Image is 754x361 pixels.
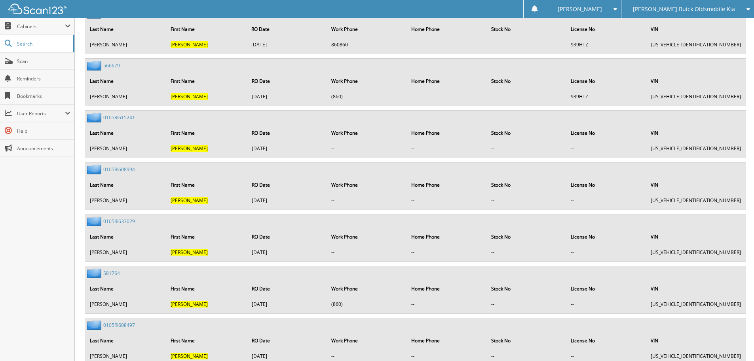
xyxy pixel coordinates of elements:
th: First Name [167,281,247,297]
span: Scan [17,58,70,65]
a: 581764 [103,270,120,277]
td: 939HTZ [567,38,646,51]
th: Stock No [487,73,566,89]
td: -- [327,246,406,259]
th: First Name [167,125,247,141]
th: License No [567,125,646,141]
td: [PERSON_NAME] [86,246,166,259]
th: Stock No [487,281,566,297]
th: Last Name [86,177,166,193]
td: [DATE] [248,90,327,103]
span: [PERSON_NAME] [171,41,208,48]
th: First Name [167,21,247,37]
th: Work Phone [327,177,406,193]
img: folder2.png [87,164,103,174]
td: -- [487,38,566,51]
th: Work Phone [327,21,406,37]
td: -- [567,298,646,311]
td: -- [567,142,646,155]
td: [US_VEHICLE_IDENTIFICATION_NUMBER] [647,142,745,155]
td: [PERSON_NAME] [86,298,166,311]
a: 566679 [103,62,120,69]
th: RO Date [247,21,327,37]
th: VIN [647,281,745,297]
th: RO Date [248,73,327,89]
th: Last Name [86,332,166,349]
iframe: Chat Widget [714,323,754,361]
th: VIN [647,177,745,193]
span: Bookmarks [17,93,70,99]
a: 0105RI633029 [103,218,135,225]
span: User Reports [17,110,65,117]
th: Work Phone [327,125,406,141]
td: (860) [327,90,406,103]
td: [US_VEHICLE_IDENTIFICATION_NUMBER] [647,90,745,103]
span: Help [17,128,70,134]
th: Last Name [86,73,166,89]
span: [PERSON_NAME] [171,353,208,359]
th: Stock No [487,332,566,349]
td: -- [487,90,566,103]
th: VIN [647,125,745,141]
td: [US_VEHICLE_IDENTIFICATION_NUMBER] [647,298,745,311]
th: Last Name [86,281,166,297]
a: 0105RI608994 [103,166,135,173]
td: [DATE] [248,246,327,259]
th: Home Phone [407,125,486,141]
th: VIN [647,229,745,245]
th: Home Phone [407,332,486,349]
td: [PERSON_NAME] [86,194,166,207]
span: [PERSON_NAME] [171,145,208,152]
td: [US_VEHICLE_IDENTIFICATION_NUMBER] [647,246,745,259]
td: 860860 [327,38,406,51]
th: Work Phone [327,73,406,89]
th: Home Phone [407,21,486,37]
span: [PERSON_NAME] [171,197,208,204]
th: RO Date [248,125,327,141]
td: -- [407,142,486,155]
td: (860) [327,298,406,311]
td: -- [487,142,566,155]
th: Home Phone [407,229,486,245]
th: VIN [647,73,745,89]
td: [PERSON_NAME] [86,90,166,103]
th: VIN [647,332,745,349]
td: -- [407,194,486,207]
th: License No [567,177,646,193]
span: [PERSON_NAME] Buick Oldsmobile Kia [633,7,735,11]
th: Stock No [487,21,566,37]
th: Work Phone [327,281,406,297]
th: Home Phone [407,281,486,297]
span: Cabinets [17,23,65,30]
td: [US_VEHICLE_IDENTIFICATION_NUMBER] [647,194,745,207]
img: folder2.png [87,268,103,278]
img: folder2.png [87,61,103,71]
a: 0105RI608497 [103,322,135,329]
th: First Name [167,229,247,245]
th: RO Date [248,332,327,349]
th: License No [567,281,646,297]
th: License No [567,73,646,89]
td: -- [327,142,406,155]
th: First Name [167,177,247,193]
th: Stock No [487,125,566,141]
td: [US_VEHICLE_IDENTIFICATION_NUMBER] [647,38,745,51]
th: First Name [167,73,247,89]
th: Stock No [487,229,566,245]
td: [DATE] [248,194,327,207]
td: -- [487,298,566,311]
td: [DATE] [247,38,327,51]
td: -- [487,194,566,207]
th: License No [567,21,646,37]
span: [PERSON_NAME] [171,301,208,308]
th: RO Date [248,281,327,297]
td: [PERSON_NAME] [86,38,166,51]
th: Home Phone [407,73,486,89]
th: First Name [167,332,247,349]
span: [PERSON_NAME] [558,7,602,11]
span: Announcements [17,145,70,152]
td: [DATE] [248,142,327,155]
th: Work Phone [327,332,406,349]
img: folder2.png [87,113,103,122]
